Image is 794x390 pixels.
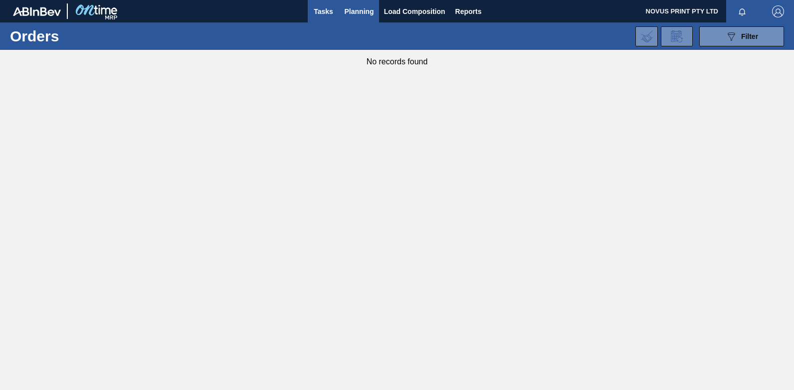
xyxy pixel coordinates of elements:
[455,5,482,17] span: Reports
[384,5,445,17] span: Load Composition
[13,7,61,16] img: TNhmsLtSVTkK8tSr43FrP2fwEKptu5GPRR3wAAAABJRU5ErkJggg==
[772,5,784,17] img: Logout
[741,32,758,40] span: Filter
[313,5,335,17] span: Tasks
[345,5,374,17] span: Planning
[635,26,658,46] div: Import Order Negotiation
[699,26,784,46] button: Filter
[726,4,758,18] button: Notifications
[10,30,154,42] h1: Orders
[661,26,693,46] div: Order Review Request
